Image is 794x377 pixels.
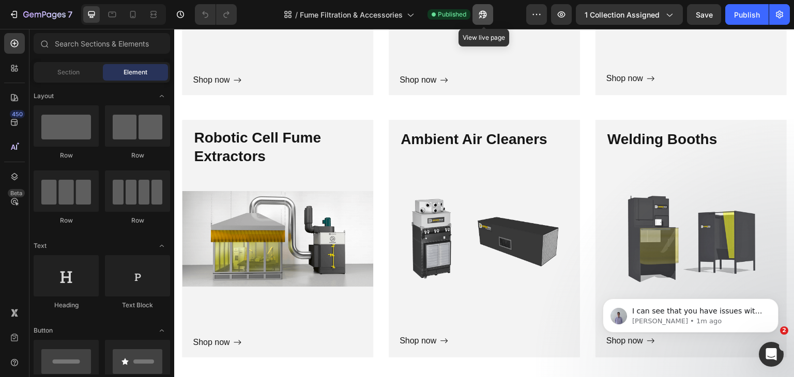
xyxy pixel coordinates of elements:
[225,44,262,59] div: Shop now
[68,8,72,21] p: 7
[432,305,469,320] div: Shop now
[4,4,77,25] button: 7
[432,42,469,57] div: Shop now
[759,342,784,367] iframe: Intercom live chat
[105,216,170,225] div: Row
[57,68,80,77] span: Section
[438,10,466,19] span: Published
[34,91,54,101] span: Layout
[34,33,170,54] input: Search Sections & Elements
[10,110,25,118] div: 450
[34,216,99,225] div: Row
[687,4,721,25] button: Save
[154,322,170,339] span: Toggle open
[19,99,188,138] h3: Robotic Cell Fume Extractors
[105,301,170,310] div: Text Block
[154,238,170,254] span: Toggle open
[432,305,481,320] button: Shop now
[780,326,788,335] span: 2
[124,68,147,77] span: Element
[154,88,170,104] span: Toggle open
[34,241,47,250] span: Text
[225,100,395,121] h3: Ambient Air Cleaners
[195,4,237,25] div: Undo/Redo
[585,9,660,20] span: 1 collection assigned
[45,30,175,162] span: I can see that you have issues with the third-party app for searching products. I noticed that ou...
[45,40,178,49] p: Message from Brad, sent 1m ago
[576,4,683,25] button: 1 collection assigned
[225,44,274,59] button: Shop now
[300,9,403,20] span: Fume Filtration & Accessories
[34,326,53,335] span: Button
[225,305,262,320] div: Shop now
[587,277,794,349] iframe: Intercom notifications message
[295,9,298,20] span: /
[696,10,713,19] span: Save
[19,306,67,321] button: Shop now
[8,189,25,197] div: Beta
[34,151,99,160] div: Row
[725,4,769,25] button: Publish
[19,306,55,321] div: Shop now
[432,100,602,121] h3: Welding Booths
[432,42,481,57] button: Shop now
[105,151,170,160] div: Row
[34,301,99,310] div: Heading
[734,9,760,20] div: Publish
[174,29,794,377] iframe: Design area
[225,305,274,320] button: Shop now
